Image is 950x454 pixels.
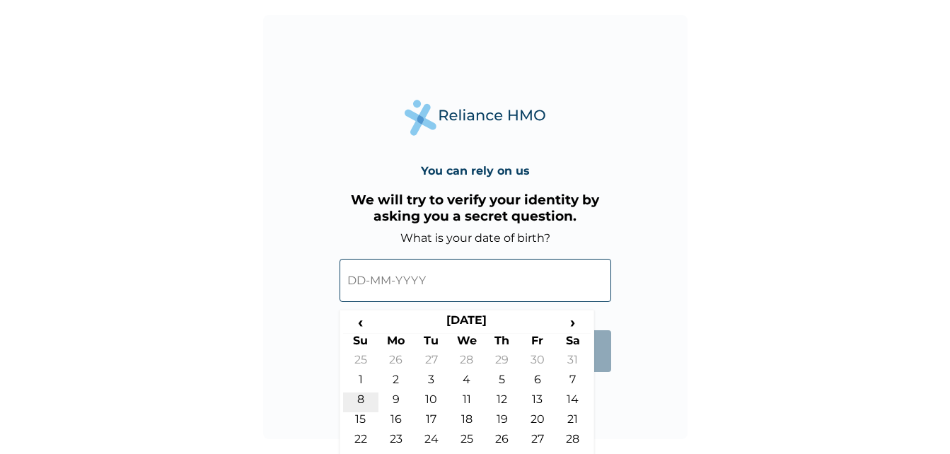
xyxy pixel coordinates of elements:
[421,164,530,177] h4: You can rely on us
[449,373,485,392] td: 4
[520,432,555,452] td: 27
[343,353,378,373] td: 25
[378,373,414,392] td: 2
[343,333,378,353] th: Su
[485,333,520,353] th: Th
[414,333,449,353] th: Tu
[485,373,520,392] td: 5
[555,313,591,331] span: ›
[485,353,520,373] td: 29
[449,412,485,432] td: 18
[414,373,449,392] td: 3
[340,192,611,224] h3: We will try to verify your identity by asking you a secret question.
[414,353,449,373] td: 27
[449,392,485,412] td: 11
[378,313,555,333] th: [DATE]
[378,333,414,353] th: Mo
[449,333,485,353] th: We
[414,392,449,412] td: 10
[400,231,550,245] label: What is your date of birth?
[520,392,555,412] td: 13
[378,353,414,373] td: 26
[343,412,378,432] td: 15
[343,392,378,412] td: 8
[485,432,520,452] td: 26
[414,412,449,432] td: 17
[449,432,485,452] td: 25
[378,432,414,452] td: 23
[485,392,520,412] td: 12
[405,100,546,136] img: Reliance Health's Logo
[485,412,520,432] td: 19
[555,353,591,373] td: 31
[555,412,591,432] td: 21
[449,353,485,373] td: 28
[343,432,378,452] td: 22
[555,432,591,452] td: 28
[343,313,378,331] span: ‹
[378,392,414,412] td: 9
[520,373,555,392] td: 6
[378,412,414,432] td: 16
[340,259,611,302] input: DD-MM-YYYY
[520,333,555,353] th: Fr
[414,432,449,452] td: 24
[555,392,591,412] td: 14
[555,373,591,392] td: 7
[343,373,378,392] td: 1
[520,353,555,373] td: 30
[555,333,591,353] th: Sa
[520,412,555,432] td: 20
